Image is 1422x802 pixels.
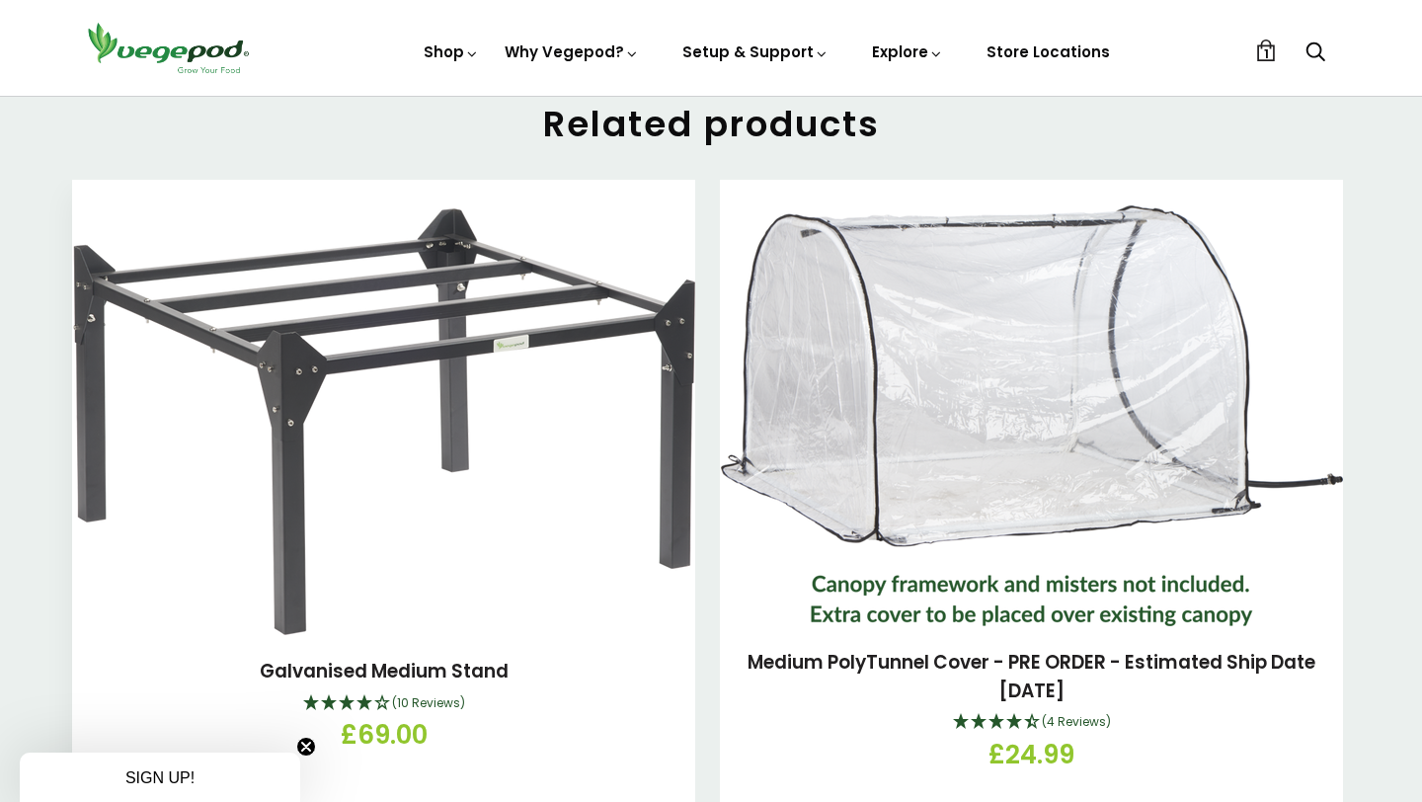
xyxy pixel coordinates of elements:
[87,691,680,717] div: 4.1 Stars - 10 Reviews
[872,41,943,62] a: Explore
[988,736,1074,774] span: £24.99
[748,649,1315,704] a: Medium PolyTunnel Cover - PRE ORDER - Estimated Ship Date [DATE]
[735,710,1328,736] div: 4.25 Stars - 4 Reviews
[341,716,428,755] span: £69.00
[721,205,1343,626] img: Medium PolyTunnel Cover - PRE ORDER - Estimated Ship Date OCTOBER 1ST
[392,694,465,711] span: (10 Reviews)
[1305,42,1325,63] a: Search
[1264,44,1269,63] span: 1
[424,41,479,62] a: Shop
[79,103,1343,145] h2: Related products
[79,20,257,76] img: Vegepod
[73,208,695,635] img: Galvanised Medium Stand
[1255,40,1277,61] a: 1
[260,658,509,684] a: Galvanised Medium Stand
[987,41,1110,62] a: Store Locations
[296,737,316,757] button: Close teaser
[682,41,829,62] a: Setup & Support
[505,41,639,62] a: Why Vegepod?
[125,769,195,786] span: SIGN UP!
[20,753,300,802] div: SIGN UP!Close teaser
[1042,713,1111,730] span: (4 Reviews)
